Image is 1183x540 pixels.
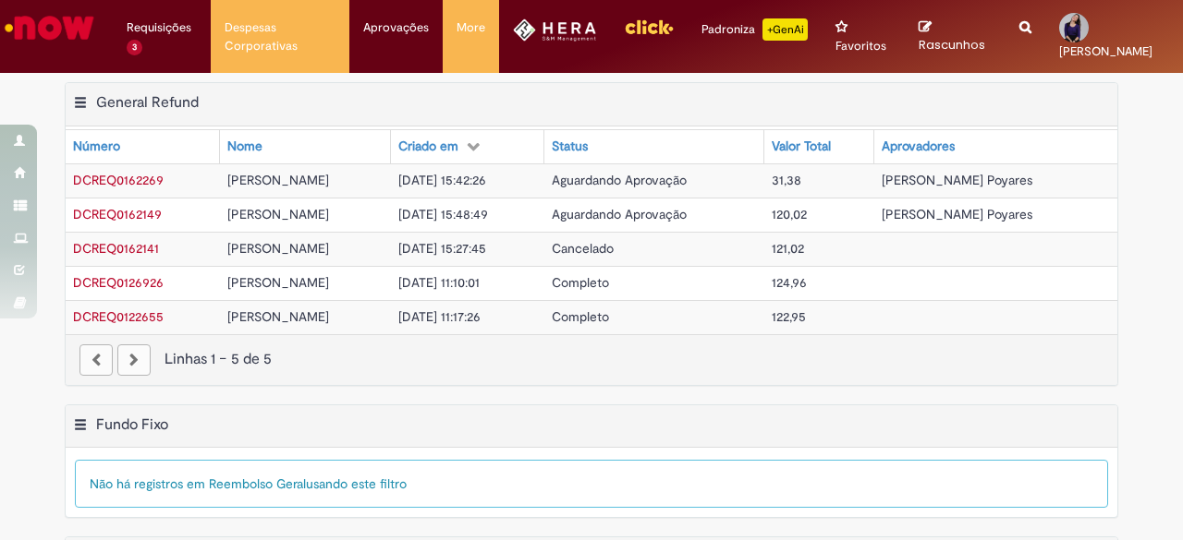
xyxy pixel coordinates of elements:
[882,206,1032,222] span: [PERSON_NAME] Poyares
[73,274,164,291] span: DCREQ0126926
[73,206,162,222] a: Abrir Registro: DCREQ0162149
[225,18,335,55] span: Despesas Corporativas
[772,308,806,325] span: 122,95
[552,206,687,222] span: Aguardando Aprovação
[398,274,480,291] span: [DATE] 11:10:01
[227,240,329,257] span: [PERSON_NAME]
[73,415,88,439] button: Fundo Fixo Menu de contexto
[919,36,985,54] span: Rascunhos
[127,18,191,37] span: Requisições
[552,274,609,291] span: Completo
[398,240,486,257] span: [DATE] 15:27:45
[1059,43,1153,59] span: [PERSON_NAME]
[882,172,1032,188] span: [PERSON_NAME] Poyares
[772,138,831,156] div: Valor Total
[227,138,262,156] div: Nome
[457,18,485,37] span: More
[513,18,597,42] img: HeraLogo.png
[552,172,687,188] span: Aguardando Aprovação
[73,274,164,291] a: Abrir Registro: DCREQ0126926
[227,172,329,188] span: [PERSON_NAME]
[398,308,481,325] span: [DATE] 11:17:26
[127,40,142,55] span: 3
[882,138,955,156] div: Aprovadores
[772,240,804,257] span: 121,02
[66,334,1117,385] nav: paginação
[772,274,807,291] span: 124,96
[73,240,159,257] span: DCREQ0162141
[398,138,458,156] div: Criado em
[552,308,609,325] span: Completo
[73,308,164,325] a: Abrir Registro: DCREQ0122655
[701,18,808,41] div: Padroniza
[73,138,120,156] div: Número
[835,37,886,55] span: Favoritos
[306,475,407,492] span: usando este filtro
[73,93,88,117] button: General Refund Menu de contexto
[227,206,329,222] span: [PERSON_NAME]
[398,206,488,222] span: [DATE] 15:48:49
[73,172,164,188] a: Abrir Registro: DCREQ0162269
[73,172,164,188] span: DCREQ0162269
[363,18,429,37] span: Aprovações
[624,13,674,41] img: click_logo_yellow_360x200.png
[96,415,168,434] h2: Fundo Fixo
[552,240,614,257] span: Cancelado
[772,206,807,222] span: 120,02
[552,138,588,156] div: Status
[96,93,199,112] h2: General Refund
[79,349,1104,370] div: Linhas 1 − 5 de 5
[227,308,329,325] span: [PERSON_NAME]
[919,19,992,54] a: Rascunhos
[762,18,808,41] p: +GenAi
[398,172,486,188] span: [DATE] 15:42:26
[75,460,1108,508] div: Não há registros em Reembolso Geral
[73,206,162,222] span: DCREQ0162149
[73,240,159,257] a: Abrir Registro: DCREQ0162141
[772,172,801,188] span: 31,38
[2,9,97,46] img: ServiceNow
[73,308,164,325] span: DCREQ0122655
[227,274,329,291] span: [PERSON_NAME]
